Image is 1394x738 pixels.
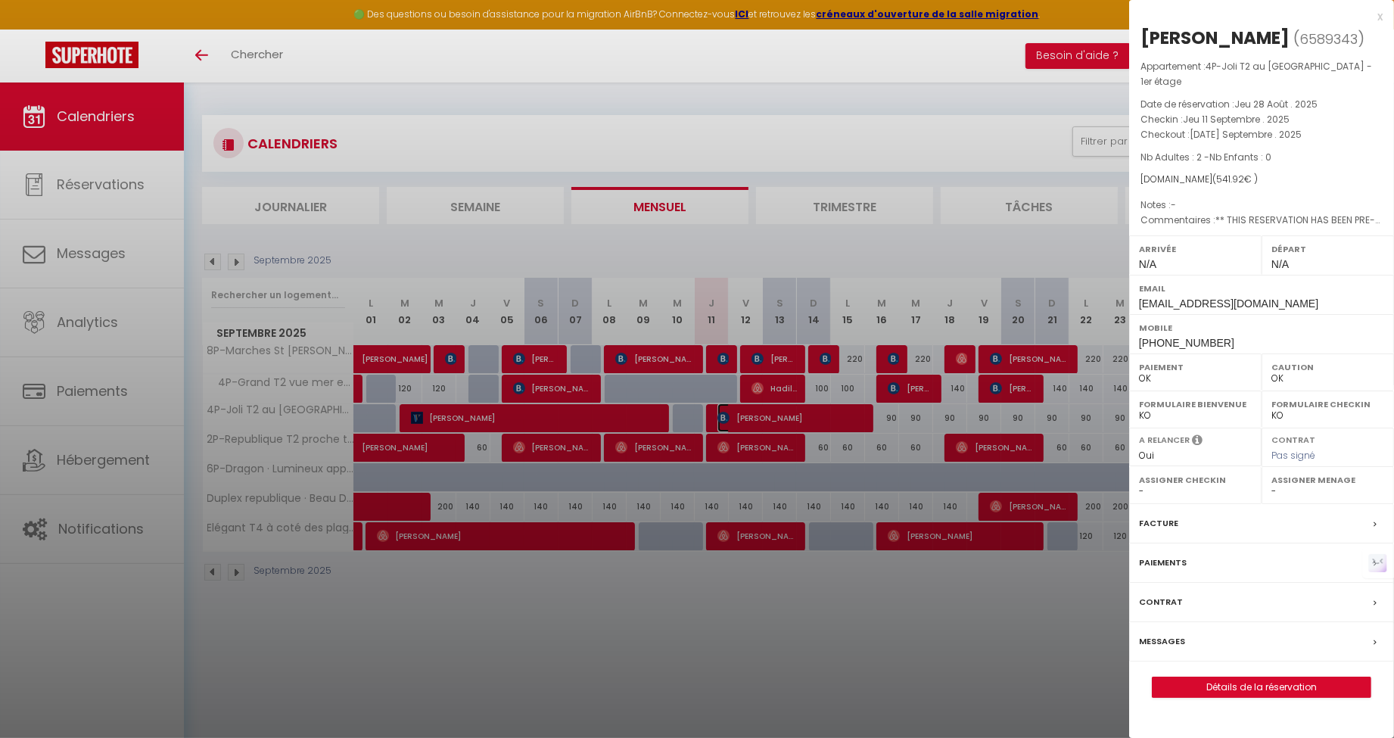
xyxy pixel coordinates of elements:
[1129,8,1383,26] div: x
[1171,198,1176,211] span: -
[1212,173,1258,185] span: ( € )
[1216,173,1244,185] span: 541.92
[1139,434,1190,447] label: A relancer
[1139,258,1156,270] span: N/A
[1140,173,1383,187] div: [DOMAIN_NAME]
[1190,128,1302,141] span: [DATE] Septembre . 2025
[1209,151,1271,163] span: Nb Enfants : 0
[1271,397,1384,412] label: Formulaire Checkin
[1139,241,1252,257] label: Arrivée
[1139,594,1183,610] label: Contrat
[1140,97,1383,112] p: Date de réservation :
[1140,213,1383,228] p: Commentaires :
[1271,472,1384,487] label: Assigner Menage
[1140,60,1372,88] span: 4P-Joli T2 au [GEOGRAPHIC_DATA] - 1er étage
[1139,634,1185,649] label: Messages
[1330,670,1383,727] iframe: Chat
[1299,30,1358,48] span: 6589343
[1139,281,1384,296] label: Email
[1139,397,1252,412] label: Formulaire Bienvenue
[1139,472,1252,487] label: Assigner Checkin
[1140,59,1383,89] p: Appartement :
[1140,26,1290,50] div: [PERSON_NAME]
[1152,677,1371,698] button: Détails de la réservation
[1183,113,1290,126] span: Jeu 11 Septembre . 2025
[1140,151,1271,163] span: Nb Adultes : 2 -
[1271,258,1289,270] span: N/A
[1139,297,1318,310] span: [EMAIL_ADDRESS][DOMAIN_NAME]
[1234,98,1318,111] span: Jeu 28 Août . 2025
[1271,449,1315,462] span: Pas signé
[1271,360,1384,375] label: Caution
[1139,320,1384,335] label: Mobile
[1271,241,1384,257] label: Départ
[1140,198,1383,213] p: Notes :
[1153,677,1371,697] a: Détails de la réservation
[1140,112,1383,127] p: Checkin :
[1139,360,1252,375] label: Paiement
[1140,127,1383,142] p: Checkout :
[1139,555,1187,571] label: Paiements
[12,6,58,51] button: Ouvrir le widget de chat LiveChat
[1293,28,1364,49] span: ( )
[1139,337,1234,349] span: [PHONE_NUMBER]
[1192,434,1203,450] i: Sélectionner OUI si vous souhaiter envoyer les séquences de messages post-checkout
[1139,515,1178,531] label: Facture
[1271,434,1315,444] label: Contrat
